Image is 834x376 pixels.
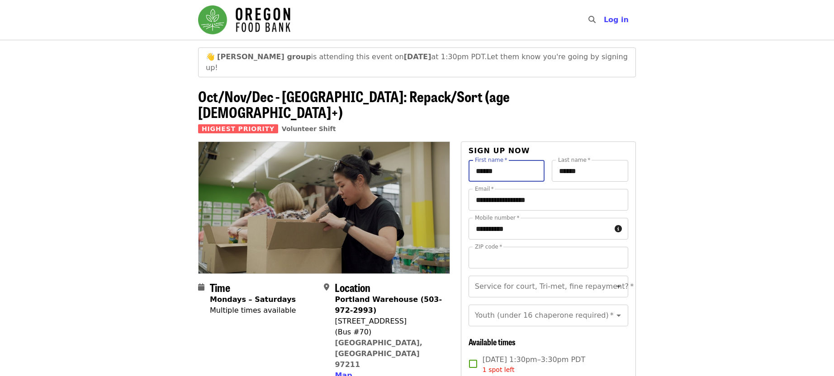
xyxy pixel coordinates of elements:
[475,215,519,221] label: Mobile number
[597,11,636,29] button: Log in
[469,218,611,240] input: Mobile number
[604,15,629,24] span: Log in
[552,160,628,182] input: Last name
[612,280,625,293] button: Open
[210,279,230,295] span: Time
[335,316,442,327] div: [STREET_ADDRESS]
[199,142,450,273] img: Oct/Nov/Dec - Portland: Repack/Sort (age 8+) organized by Oregon Food Bank
[469,146,530,155] span: Sign up now
[475,244,502,249] label: ZIP code
[210,305,296,316] div: Multiple times available
[217,52,311,61] strong: [PERSON_NAME] group
[558,157,590,163] label: Last name
[475,157,507,163] label: First name
[475,186,494,192] label: Email
[588,15,596,24] i: search icon
[335,327,442,338] div: (Bus #70)
[483,366,515,373] span: 1 spot left
[282,125,336,132] a: Volunteer Shift
[335,279,370,295] span: Location
[483,354,585,375] span: [DATE] 1:30pm–3:30pm PDT
[335,295,442,315] strong: Portland Warehouse (503-972-2993)
[335,338,422,369] a: [GEOGRAPHIC_DATA], [GEOGRAPHIC_DATA] 97211
[469,189,628,211] input: Email
[198,124,278,133] span: Highest Priority
[469,160,545,182] input: First name
[601,9,608,31] input: Search
[198,283,204,291] i: calendar icon
[198,85,510,122] span: Oct/Nov/Dec - [GEOGRAPHIC_DATA]: Repack/Sort (age [DEMOGRAPHIC_DATA]+)
[206,52,215,61] span: waving emoji
[469,336,516,348] span: Available times
[615,225,622,233] i: circle-info icon
[469,247,628,268] input: ZIP code
[198,5,290,34] img: Oregon Food Bank - Home
[324,283,329,291] i: map-marker-alt icon
[210,295,296,304] strong: Mondays – Saturdays
[217,52,487,61] span: is attending this event on at 1:30pm PDT.
[404,52,431,61] strong: [DATE]
[612,309,625,322] button: Open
